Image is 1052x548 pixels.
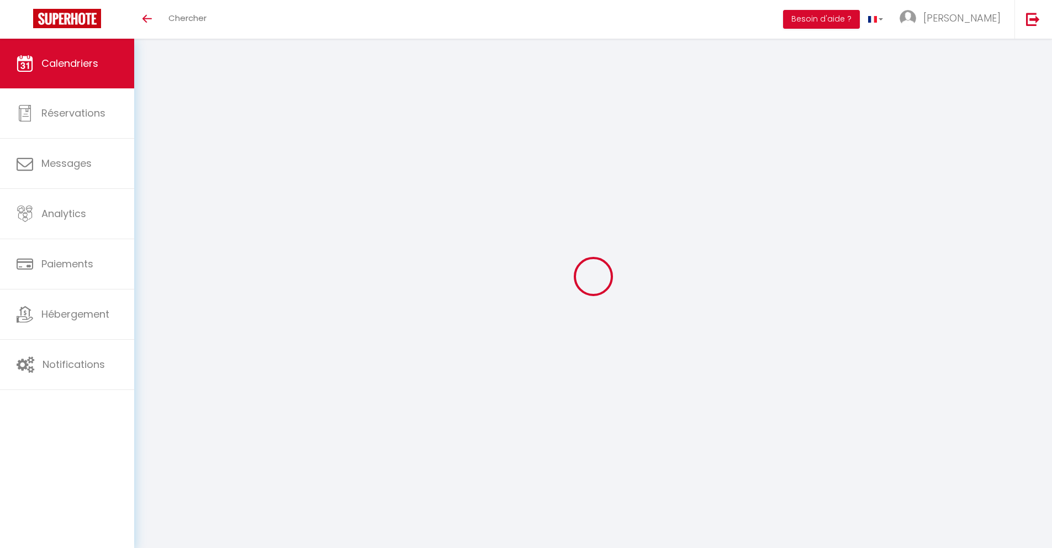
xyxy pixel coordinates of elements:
[900,10,916,27] img: ...
[1026,12,1040,26] img: logout
[33,9,101,28] img: Super Booking
[43,357,105,371] span: Notifications
[168,12,207,24] span: Chercher
[41,307,109,321] span: Hébergement
[41,257,93,271] span: Paiements
[41,207,86,220] span: Analytics
[41,106,105,120] span: Réservations
[41,56,98,70] span: Calendriers
[41,156,92,170] span: Messages
[783,10,860,29] button: Besoin d'aide ?
[923,11,1001,25] span: [PERSON_NAME]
